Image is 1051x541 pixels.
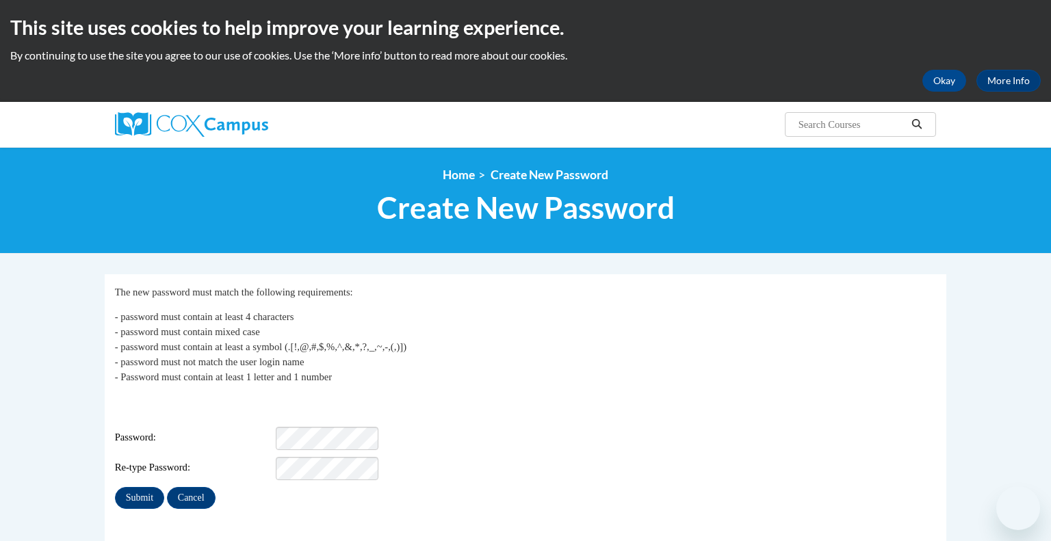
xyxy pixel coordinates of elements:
span: Re-type Password: [115,460,274,475]
span: Create New Password [491,168,608,182]
span: Create New Password [377,189,675,226]
a: More Info [976,70,1041,92]
p: By continuing to use the site you agree to our use of cookies. Use the ‘More info’ button to read... [10,48,1041,63]
a: Cox Campus [115,112,375,137]
iframe: Button to launch messaging window [996,486,1040,530]
button: Search [907,116,927,133]
button: Okay [922,70,966,92]
h2: This site uses cookies to help improve your learning experience. [10,14,1041,41]
span: The new password must match the following requirements: [115,287,353,298]
input: Search Courses [797,116,907,133]
input: Cancel [167,487,216,509]
span: Password: [115,430,274,445]
img: Cox Campus [115,112,268,137]
input: Submit [115,487,164,509]
a: Home [443,168,475,182]
span: - password must contain at least 4 characters - password must contain mixed case - password must ... [115,311,406,382]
